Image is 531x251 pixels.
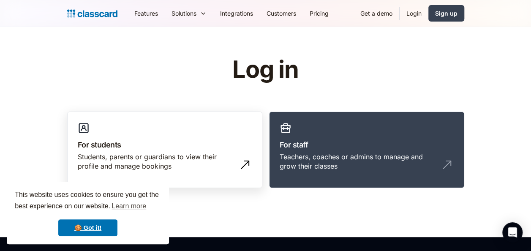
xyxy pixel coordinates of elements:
[7,182,169,244] div: cookieconsent
[165,4,213,23] div: Solutions
[400,4,428,23] a: Login
[502,222,523,243] div: Open Intercom Messenger
[110,200,147,213] a: learn more about cookies
[260,4,303,23] a: Customers
[172,9,196,18] div: Solutions
[280,152,437,171] div: Teachers, coaches or admins to manage and grow their classes
[435,9,457,18] div: Sign up
[354,4,399,23] a: Get a demo
[67,8,117,19] a: home
[78,139,252,150] h3: For students
[15,190,161,213] span: This website uses cookies to ensure you get the best experience on our website.
[213,4,260,23] a: Integrations
[131,57,400,83] h1: Log in
[280,139,454,150] h3: For staff
[269,112,464,188] a: For staffTeachers, coaches or admins to manage and grow their classes
[67,112,262,188] a: For studentsStudents, parents or guardians to view their profile and manage bookings
[128,4,165,23] a: Features
[303,4,335,23] a: Pricing
[78,152,235,171] div: Students, parents or guardians to view their profile and manage bookings
[428,5,464,22] a: Sign up
[58,219,117,236] a: dismiss cookie message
